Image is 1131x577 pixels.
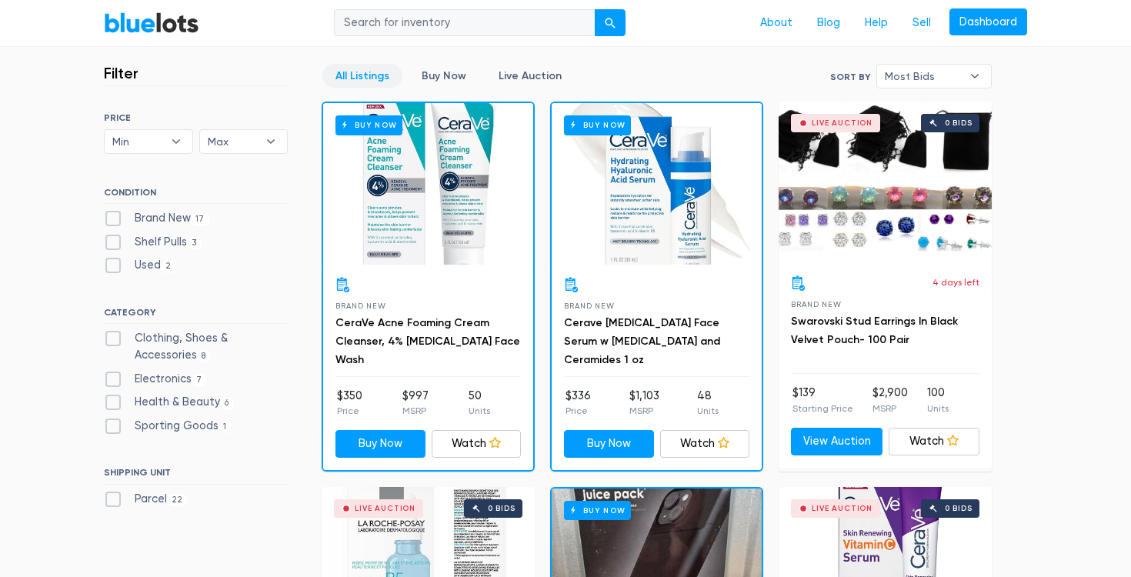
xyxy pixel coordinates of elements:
span: 2 [161,261,176,273]
span: 7 [192,374,207,386]
li: $2,900 [872,385,908,415]
li: $350 [337,388,362,419]
a: View Auction [791,428,882,455]
a: Watch [889,428,980,455]
b: ▾ [255,130,287,153]
a: Dashboard [949,8,1027,36]
input: Search for inventory [334,9,596,37]
a: Buy Now [409,64,479,88]
span: Brand New [791,300,841,309]
p: 4 days left [932,275,979,289]
label: Electronics [104,371,207,388]
a: Blog [805,8,852,38]
h6: PRICE [104,112,288,123]
a: Live Auction [485,64,575,88]
div: 0 bids [488,505,515,512]
a: About [748,8,805,38]
label: Brand New [104,210,209,227]
a: Buy Now [564,430,654,458]
label: Health & Beauty [104,394,234,411]
p: Price [565,404,591,418]
span: Most Bids [885,65,962,88]
p: Price [337,404,362,418]
div: 0 bids [945,119,973,127]
li: 100 [927,385,949,415]
li: 48 [697,388,719,419]
a: Buy Now [335,430,425,458]
b: ▾ [959,65,991,88]
a: Live Auction 0 bids [779,102,992,263]
div: 0 bids [945,505,973,512]
li: $336 [565,388,591,419]
span: 17 [191,213,209,225]
a: Buy Now [552,103,762,265]
span: 6 [220,397,234,409]
p: Units [927,402,949,415]
span: Brand New [564,302,614,310]
label: Sporting Goods [104,418,232,435]
p: MSRP [872,402,908,415]
span: Min [112,130,163,153]
label: Used [104,257,176,274]
div: Live Auction [355,505,415,512]
label: Sort By [830,70,870,84]
p: Units [469,404,490,418]
h6: CONDITION [104,187,288,204]
span: 8 [197,350,211,362]
p: Starting Price [792,402,853,415]
li: $1,103 [629,388,659,419]
a: Buy Now [323,103,533,265]
a: Cerave [MEDICAL_DATA] Face Serum w [MEDICAL_DATA] and Ceramides 1 oz [564,316,720,366]
h6: SHIPPING UNIT [104,467,288,484]
a: All Listings [322,64,402,88]
span: 3 [187,237,202,249]
div: Live Auction [812,119,872,127]
li: $997 [402,388,429,419]
h3: Filter [104,64,138,82]
h6: Buy Now [335,115,402,135]
span: Max [208,130,259,153]
a: Watch [660,430,750,458]
a: BlueLots [104,12,199,34]
span: Brand New [335,302,385,310]
label: Shelf Pulls [104,234,202,251]
a: Help [852,8,900,38]
span: 22 [167,494,188,506]
label: Parcel [104,491,188,508]
span: 1 [219,421,232,433]
a: Watch [432,430,522,458]
p: MSRP [629,404,659,418]
label: Clothing, Shoes & Accessories [104,330,288,363]
b: ▾ [160,130,192,153]
p: MSRP [402,404,429,418]
a: Swarovski Stud Earrings In Black Velvet Pouch- 100 Pair [791,315,958,346]
p: Units [697,404,719,418]
a: Sell [900,8,943,38]
div: Live Auction [812,505,872,512]
a: CeraVe Acne Foaming Cream Cleanser, 4% [MEDICAL_DATA] Face Wash [335,316,520,366]
li: 50 [469,388,490,419]
h6: CATEGORY [104,307,288,324]
li: $139 [792,385,853,415]
h6: Buy Now [564,115,631,135]
h6: Buy Now [564,501,631,520]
